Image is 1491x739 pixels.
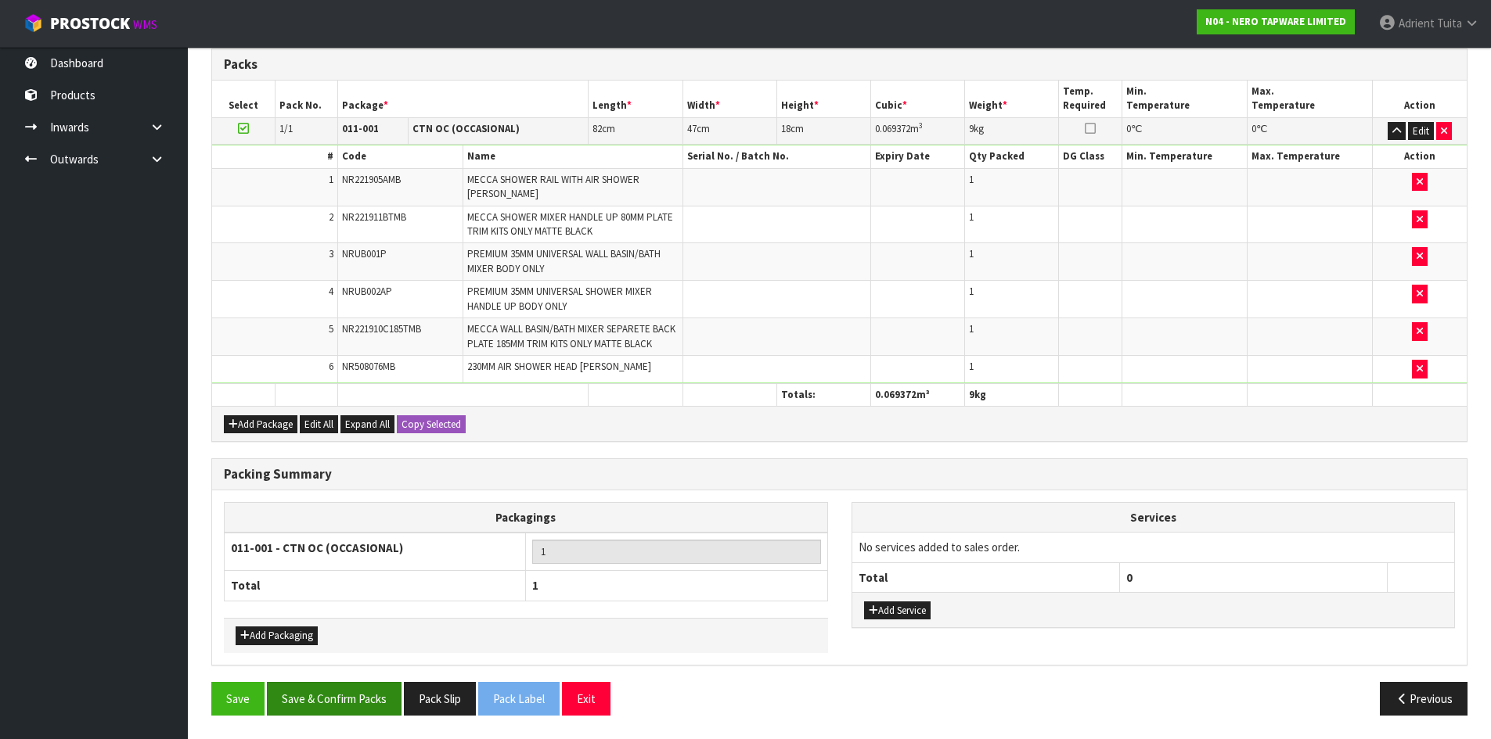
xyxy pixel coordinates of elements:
td: cm [682,117,776,145]
span: 0 [1252,122,1256,135]
td: cm [589,117,682,145]
th: Action [1373,145,1467,168]
span: 0.069372 [875,388,917,401]
span: NR221911BTMB [342,210,406,224]
span: 1 [969,247,974,260]
span: Adrient [1399,16,1435,30]
th: Select [212,81,275,117]
th: Package [337,81,589,117]
button: Pack Slip [404,682,476,716]
span: 1/1 [279,122,293,135]
span: 1 [969,322,974,335]
span: NR508076MB [342,360,395,373]
th: Temp. Required [1059,81,1122,117]
h3: Packing Summary [224,467,1455,482]
span: MECCA SHOWER MIXER HANDLE UP 80MM PLATE TRIM KITS ONLY MATTE BLACK [467,210,673,238]
span: NR221910C185TMB [342,322,421,335]
a: N04 - NERO TAPWARE LIMITED [1197,9,1355,34]
span: 5 [329,322,333,335]
span: 1 [532,578,538,593]
span: NRUB001P [342,247,387,260]
button: Add Package [224,415,297,434]
th: Max. Temperature [1247,145,1372,168]
th: Max. Temperature [1247,81,1372,117]
strong: CTN OC (OCCASIONAL) [412,122,520,135]
th: Totals: [776,383,870,406]
th: DG Class [1059,145,1122,168]
th: Services [852,503,1455,533]
small: WMS [133,17,157,32]
button: Previous [1380,682,1468,716]
span: 47 [687,122,697,135]
span: 0 [1126,570,1133,585]
span: 9 [969,388,974,401]
span: Expand All [345,418,390,431]
th: m³ [871,383,965,406]
button: Save & Confirm Packs [267,682,402,716]
th: Code [337,145,463,168]
td: m [871,117,965,145]
span: 230MM AIR SHOWER HEAD [PERSON_NAME] [467,360,651,373]
td: kg [965,117,1059,145]
img: cube-alt.png [23,13,43,33]
sup: 3 [919,120,923,131]
span: 9 [969,122,974,135]
span: 1 [969,210,974,224]
span: 0.069372 [875,122,910,135]
span: NR221905AMB [342,173,401,186]
th: Width [682,81,776,117]
button: Save [211,682,265,716]
th: # [212,145,337,168]
td: ℃ [1247,117,1372,145]
span: ProStock [50,13,130,34]
button: Expand All [340,415,394,434]
span: 82 [592,122,602,135]
strong: 011-001 - CTN OC (OCCASIONAL) [231,540,403,555]
button: Exit [562,682,610,716]
th: Weight [965,81,1059,117]
strong: N04 - NERO TAPWARE LIMITED [1205,15,1346,28]
span: 1 [329,173,333,186]
span: Tuita [1437,16,1462,30]
th: Packagings [225,502,828,533]
td: No services added to sales order. [852,533,1455,562]
button: Edit [1408,122,1434,141]
button: Edit All [300,415,338,434]
h3: Packs [224,57,1455,72]
span: PREMIUM 35MM UNIVERSAL WALL BASIN/BATH MIXER BODY ONLY [467,247,661,274]
span: 2 [329,210,333,224]
th: Total [852,562,1120,592]
th: Min. Temperature [1122,81,1247,117]
th: Name [463,145,683,168]
strong: 011-001 [342,122,379,135]
button: Add Packaging [236,626,318,645]
button: Pack Label [478,682,560,716]
th: Length [589,81,682,117]
span: 3 [329,247,333,260]
td: cm [776,117,870,145]
span: 1 [969,285,974,298]
span: PREMIUM 35MM UNIVERSAL SHOWER MIXER HANDLE UP BODY ONLY [467,285,652,312]
th: Qty Packed [965,145,1059,168]
th: Serial No. / Batch No. [682,145,870,168]
span: 18 [781,122,791,135]
th: Action [1373,81,1467,117]
span: MECCA WALL BASIN/BATH MIXER SEPARETE BACK PLATE 185MM TRIM KITS ONLY MATTE BLACK [467,322,675,350]
th: Height [776,81,870,117]
th: Pack No. [275,81,337,117]
span: 4 [329,285,333,298]
th: Expiry Date [871,145,965,168]
th: Total [225,571,526,601]
button: Add Service [864,601,931,620]
th: Cubic [871,81,965,117]
th: Min. Temperature [1122,145,1247,168]
span: 0 [1126,122,1131,135]
span: 1 [969,173,974,186]
td: ℃ [1122,117,1247,145]
span: MECCA SHOWER RAIL WITH AIR SHOWER [PERSON_NAME] [467,173,639,200]
span: 1 [969,360,974,373]
button: Copy Selected [397,415,466,434]
span: NRUB002AP [342,285,392,298]
th: kg [965,383,1059,406]
span: 6 [329,360,333,373]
